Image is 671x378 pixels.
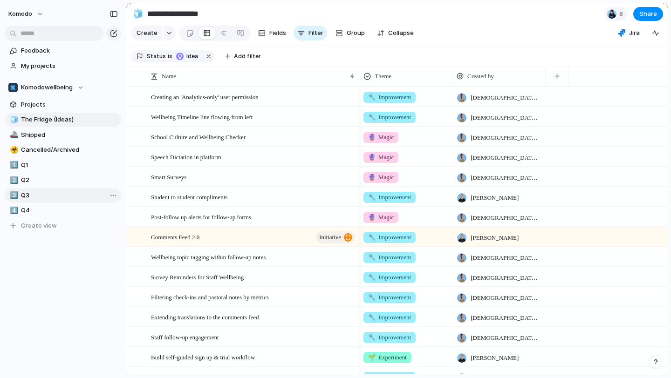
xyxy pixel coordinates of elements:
span: Comments Feed 2.0 [151,231,199,242]
button: Add filter [219,50,267,63]
span: Share [639,9,657,19]
span: Improvement [368,233,411,242]
span: [DEMOGRAPHIC_DATA][PERSON_NAME] [471,313,541,323]
span: [DEMOGRAPHIC_DATA][PERSON_NAME] [471,333,541,343]
span: Komodowellbeing [21,83,73,92]
span: [DEMOGRAPHIC_DATA][PERSON_NAME] [471,93,541,102]
button: is [166,51,174,61]
span: Post-follow up alerts for follow-up forms [151,211,251,222]
a: 3️⃣Q3 [5,189,121,202]
span: Komodo [8,9,32,19]
span: Q3 [21,191,118,200]
a: Feedback [5,44,121,58]
span: Extending translations to the comments feed [151,311,259,322]
span: Wellbeing topic tagging within follow-up notes [151,251,266,262]
span: Improvement [368,313,411,322]
button: Komodowellbeing [5,81,121,94]
span: 🔮 [368,174,376,181]
button: Idea [173,51,203,61]
span: The Fridge (Ideas) [21,115,118,124]
a: My projects [5,59,121,73]
div: ☣️ [10,145,16,155]
span: [DEMOGRAPHIC_DATA][PERSON_NAME] [471,113,541,122]
button: Group [331,26,370,40]
button: ☣️ [8,145,18,155]
div: 4️⃣ [10,205,16,216]
div: 🚢 [10,129,16,140]
span: Filtering check-ins and pastoral notes by metrics [151,291,269,302]
span: Survey Reminders for Staff Wellbeing [151,271,244,282]
a: 2️⃣Q2 [5,173,121,187]
span: [PERSON_NAME] [471,193,519,202]
span: Wellbeing Timeline line flowing from left [151,111,253,122]
span: [DEMOGRAPHIC_DATA][PERSON_NAME] [471,273,541,283]
span: 🔧 [368,274,376,281]
span: 🔧 [368,254,376,261]
span: Add filter [234,52,261,61]
span: 8 [619,9,626,19]
button: Create [131,26,162,40]
span: Status [147,52,166,61]
div: 🧊 [133,7,143,20]
span: My projects [21,61,118,71]
span: initiative [319,231,341,244]
div: 1️⃣ [10,160,16,170]
span: 🔧 [368,314,376,321]
span: 🔧 [368,334,376,341]
span: 🔧 [368,294,376,301]
span: School Culture and Wellbeing Checker [151,131,246,142]
span: Q2 [21,175,118,185]
span: Smart Surveys [151,171,186,182]
span: 🔮 [368,154,376,161]
span: Improvement [368,113,411,122]
a: ☣️Cancelled/Archived [5,143,121,157]
span: 🔮 [368,134,376,141]
span: Staff follow-up engagement [151,331,219,342]
span: Fields [269,28,286,38]
button: Jira [614,26,644,40]
span: [PERSON_NAME] [471,233,519,243]
button: Share [633,7,663,21]
span: Q1 [21,161,118,170]
button: Create view [5,219,121,233]
div: 2️⃣ [10,175,16,186]
span: is [168,52,172,61]
span: 🌱 [368,354,376,361]
span: Magic [368,133,394,142]
span: Group [347,28,365,38]
span: Improvement [368,193,411,202]
span: Magic [368,213,394,222]
a: 🚢Shipped [5,128,121,142]
span: Collapse [388,28,414,38]
span: 🔮 [368,214,376,221]
span: Improvement [368,273,411,282]
span: [DEMOGRAPHIC_DATA][PERSON_NAME] [471,153,541,162]
span: Created by [467,72,494,81]
span: Q4 [21,206,118,215]
span: Improvement [368,253,411,262]
span: Improvement [368,293,411,302]
button: 3️⃣ [8,191,18,200]
div: 1️⃣Q1 [5,158,121,172]
a: 🧊The Fridge (Ideas) [5,113,121,127]
button: Filter [294,26,327,40]
button: 1️⃣ [8,161,18,170]
span: Creating an 'Analytics-only' user permission [151,91,259,102]
button: Komodo [4,7,48,21]
a: 4️⃣Q4 [5,203,121,217]
div: 3️⃣ [10,190,16,201]
span: 🔧 [368,94,376,101]
span: [DEMOGRAPHIC_DATA][PERSON_NAME] [471,173,541,182]
button: 4️⃣ [8,206,18,215]
span: Cancelled/Archived [21,145,118,155]
span: 🔧 [368,114,376,121]
span: [PERSON_NAME] [471,353,519,363]
span: Improvement [368,333,411,342]
span: 🔧 [368,194,376,201]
